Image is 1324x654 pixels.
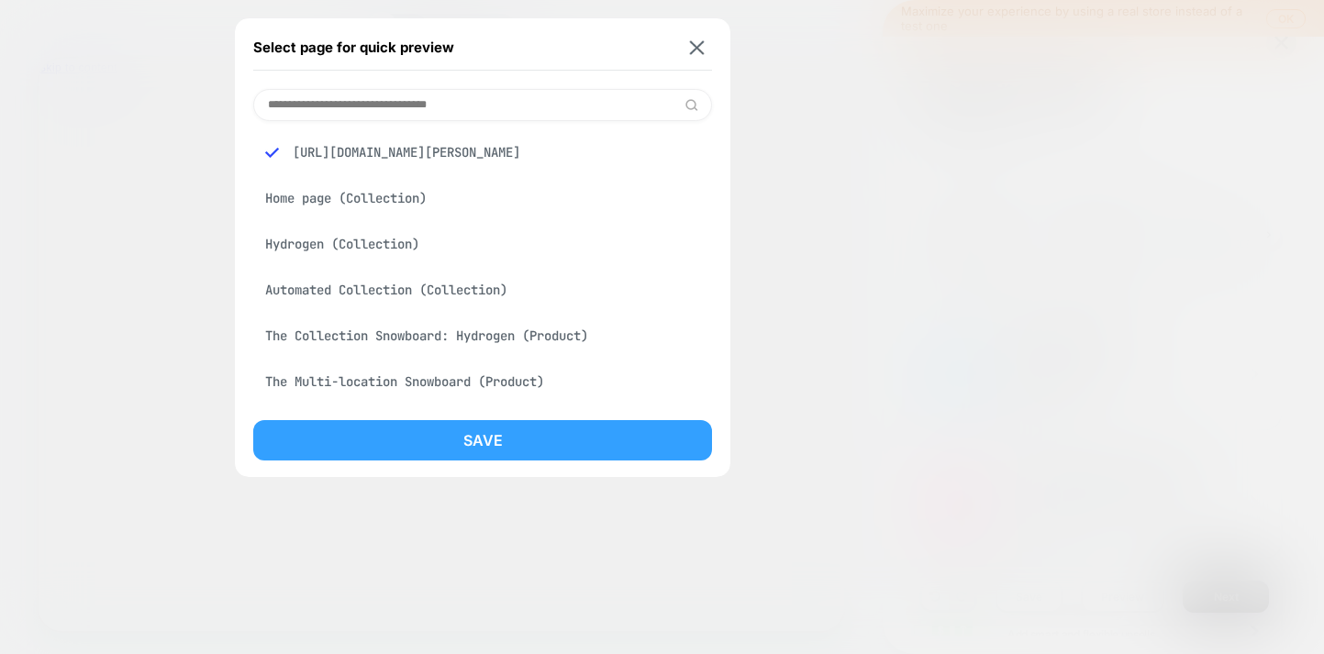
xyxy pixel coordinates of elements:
div: Hydrogen (Collection) [253,227,712,261]
div: The Multi-location Snowboard (Product) [253,364,712,399]
div: [URL][DOMAIN_NAME][PERSON_NAME] [253,135,712,170]
img: edit [684,98,698,112]
img: close [690,40,705,54]
div: Home page (Collection) [253,181,712,216]
div: Automated Collection (Collection) [253,272,712,307]
button: Save [253,420,712,460]
img: blue checkmark [265,146,279,160]
span: Select page for quick preview [253,39,454,56]
div: The Collection Snowboard: Hydrogen (Product) [253,318,712,353]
